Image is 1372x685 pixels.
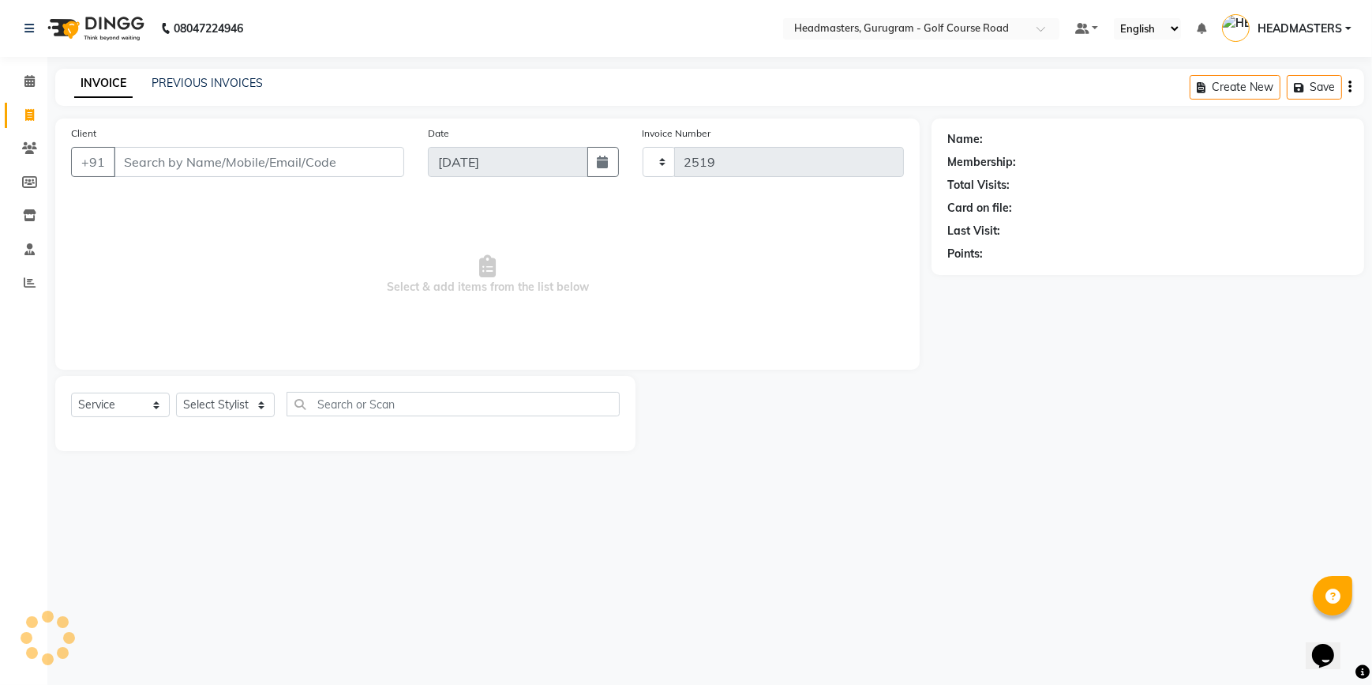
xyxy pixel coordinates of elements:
button: Create New [1190,75,1280,100]
div: Card on file: [947,200,1012,216]
button: Save [1287,75,1342,100]
img: logo [40,6,148,51]
input: Search by Name/Mobile/Email/Code [114,147,404,177]
label: Client [71,126,96,141]
button: +91 [71,147,115,177]
input: Search or Scan [287,392,620,416]
div: Membership: [947,154,1016,171]
a: INVOICE [74,70,133,98]
span: Select & add items from the list below [71,196,904,354]
div: Last Visit: [947,223,1000,239]
iframe: chat widget [1306,622,1356,669]
div: Points: [947,246,983,262]
label: Invoice Number [643,126,711,141]
span: HEADMASTERS [1258,21,1342,37]
label: Date [428,126,449,141]
a: PREVIOUS INVOICES [152,76,263,90]
img: HEADMASTERS [1222,14,1250,42]
div: Name: [947,131,983,148]
b: 08047224946 [174,6,243,51]
div: Total Visits: [947,177,1010,194]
